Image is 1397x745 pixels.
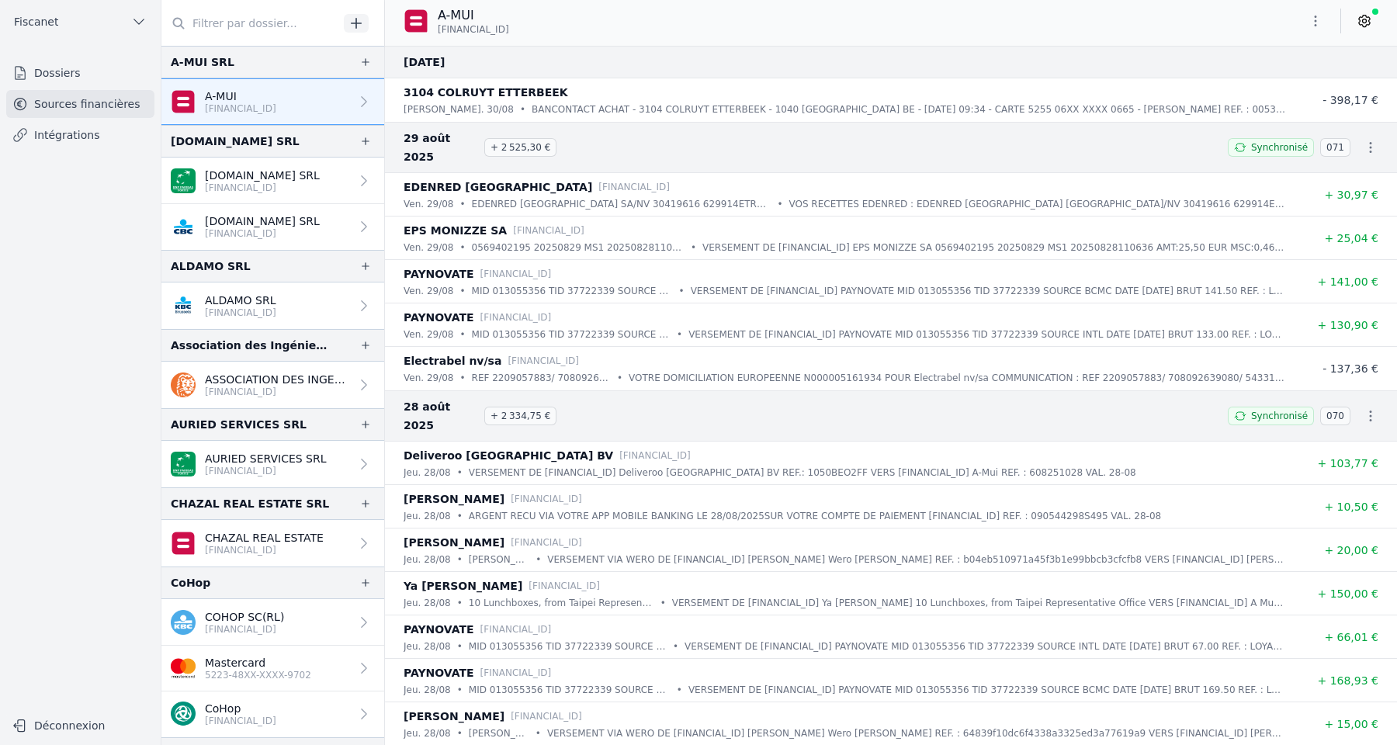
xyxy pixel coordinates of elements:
[472,283,673,299] p: MID 013055356 TID 37722339 SOURCE BCMC DATE [DATE] BRUT 141.50
[14,14,58,29] span: Fiscanet
[529,578,600,594] p: [FINANCIAL_ID]
[205,102,276,115] p: [FINANCIAL_ID]
[469,595,654,611] p: 10 Lunchboxes, from Taipei Representative Office
[619,448,691,463] p: [FINANCIAL_ID]
[6,90,154,118] a: Sources financières
[205,623,284,636] p: [FINANCIAL_ID]
[1324,501,1378,513] span: + 10,50 €
[1251,141,1308,154] span: Synchronisé
[469,639,667,654] p: MID 013055356 TID 37722339 SOURCE INTL DATE [DATE] BRUT 67.00
[1317,319,1378,331] span: + 130,90 €
[677,327,682,342] div: •
[511,709,582,724] p: [FINANCIAL_ID]
[469,726,529,741] p: [PERSON_NAME]
[404,178,592,196] p: EDENRED [GEOGRAPHIC_DATA]
[404,9,428,33] img: belfius.png
[1324,631,1378,643] span: + 66,01 €
[404,446,613,465] p: Deliveroo [GEOGRAPHIC_DATA] BV
[205,465,327,477] p: [FINANCIAL_ID]
[438,23,509,36] span: [FINANCIAL_ID]
[404,83,568,102] p: 3104 COLRUYT ETTERBEEK
[1322,362,1378,375] span: - 137,36 €
[6,713,154,738] button: Déconnexion
[171,415,307,434] div: AURIED SERVICES SRL
[469,552,529,567] p: [PERSON_NAME]
[472,240,685,255] p: 0569402195 20250829 MS1 20250828110636 AMT:25,50 EUR MSC:0,46 EUR
[484,138,556,157] span: + 2 525,30 €
[1320,407,1350,425] span: 070
[673,639,678,654] div: •
[404,240,453,255] p: ven. 29/08
[459,370,465,386] div: •
[404,620,474,639] p: PAYNOVATE
[205,293,276,308] p: ALDAMO SRL
[171,656,196,681] img: imageedit_2_6530439554.png
[480,266,552,282] p: [FINANCIAL_ID]
[469,508,1161,524] p: ARGENT RECU VIA VOTRE APP MOBILE BANKING LE 28/08/2025SUR VOTRE COMPTE DE PAIEMENT [FINANCIAL_ID]...
[205,609,284,625] p: COHOP SC(RL)
[457,639,463,654] div: •
[459,327,465,342] div: •
[404,639,451,654] p: jeu. 28/08
[404,397,478,435] span: 28 août 2025
[205,182,320,194] p: [FINANCIAL_ID]
[6,9,154,34] button: Fiscanet
[457,595,463,611] div: •
[404,682,451,698] p: jeu. 28/08
[472,327,671,342] p: MID 013055356 TID 37722339 SOURCE INTL DATE [DATE] BRUT 133.00
[484,407,556,425] span: + 2 334,75 €
[438,6,509,25] p: A-MUI
[457,508,463,524] div: •
[1317,275,1378,288] span: + 141,00 €
[459,240,465,255] div: •
[171,372,196,397] img: ing.png
[404,283,453,299] p: ven. 29/08
[205,227,320,240] p: [FINANCIAL_ID]
[171,132,300,151] div: [DOMAIN_NAME] SRL
[404,465,451,480] p: jeu. 28/08
[404,53,478,71] span: [DATE]
[205,669,311,681] p: 5223-48XX-XXXX-9702
[1317,674,1378,687] span: + 168,93 €
[205,88,276,104] p: A-MUI
[457,726,463,741] div: •
[205,372,350,387] p: ASSOCIATION DES INGENIEURS CIVIL ASBL A.I.L.V.
[789,196,1285,212] p: VOS RECETTES EDENRED : EDENRED [GEOGRAPHIC_DATA] [GEOGRAPHIC_DATA]/NV 30419616 629914ETR260825 00...
[547,552,1285,567] p: VERSEMENT VIA WERO DE [FINANCIAL_ID] [PERSON_NAME] Wero [PERSON_NAME] REF. : b04eb510971a45f3b1e9...
[598,179,670,195] p: [FINANCIAL_ID]
[511,535,582,550] p: [FINANCIAL_ID]
[404,508,451,524] p: jeu. 28/08
[404,595,451,611] p: jeu. 28/08
[532,102,1285,117] p: BANCONTACT ACHAT - 3104 COLRUYT ETTERBEEK - 1040 [GEOGRAPHIC_DATA] BE - [DATE] 09:34 - CARTE 5255...
[688,682,1285,698] p: VERSEMENT DE [FINANCIAL_ID] PAYNOVATE MID 013055356 TID 37722339 SOURCE BCMC DATE [DATE] BRUT 169...
[6,121,154,149] a: Intégrations
[457,552,463,567] div: •
[171,452,196,476] img: BNP_BE_BUSINESS_GEBABEBB.png
[1251,410,1308,422] span: Synchronisé
[536,726,541,741] div: •
[171,257,251,275] div: ALDAMO SRL
[536,552,541,567] div: •
[171,494,329,513] div: CHAZAL REAL ESTATE SRL
[171,293,196,318] img: KBC_BRUSSELS_KREDBEBB.png
[161,9,338,37] input: Filtrer par dossier...
[161,362,384,408] a: ASSOCIATION DES INGENIEURS CIVIL ASBL A.I.L.V. [FINANCIAL_ID]
[404,726,451,741] p: jeu. 28/08
[404,370,453,386] p: ven. 29/08
[469,682,671,698] p: MID 013055356 TID 37722339 SOURCE BCMC DATE [DATE] BRUT 169.50
[404,265,474,283] p: PAYNOVATE
[6,59,154,87] a: Dossiers
[404,196,453,212] p: ven. 29/08
[404,129,478,166] span: 29 août 2025
[691,240,696,255] div: •
[629,370,1285,386] p: VOTRE DOMICILIATION EUROPEENNE N000005161934 POUR Electrabel nv/sa COMMUNICATION : REF 2209057883...
[520,102,525,117] div: •
[404,352,501,370] p: Electrabel nv/sa
[404,308,474,327] p: PAYNOVATE
[480,665,552,681] p: [FINANCIAL_ID]
[205,715,276,727] p: [FINANCIAL_ID]
[205,168,320,183] p: [DOMAIN_NAME] SRL
[472,370,611,386] p: REF 2209057883/ 708092639080/ 5433103348
[508,353,579,369] p: [FINANCIAL_ID]
[205,544,324,556] p: [FINANCIAL_ID]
